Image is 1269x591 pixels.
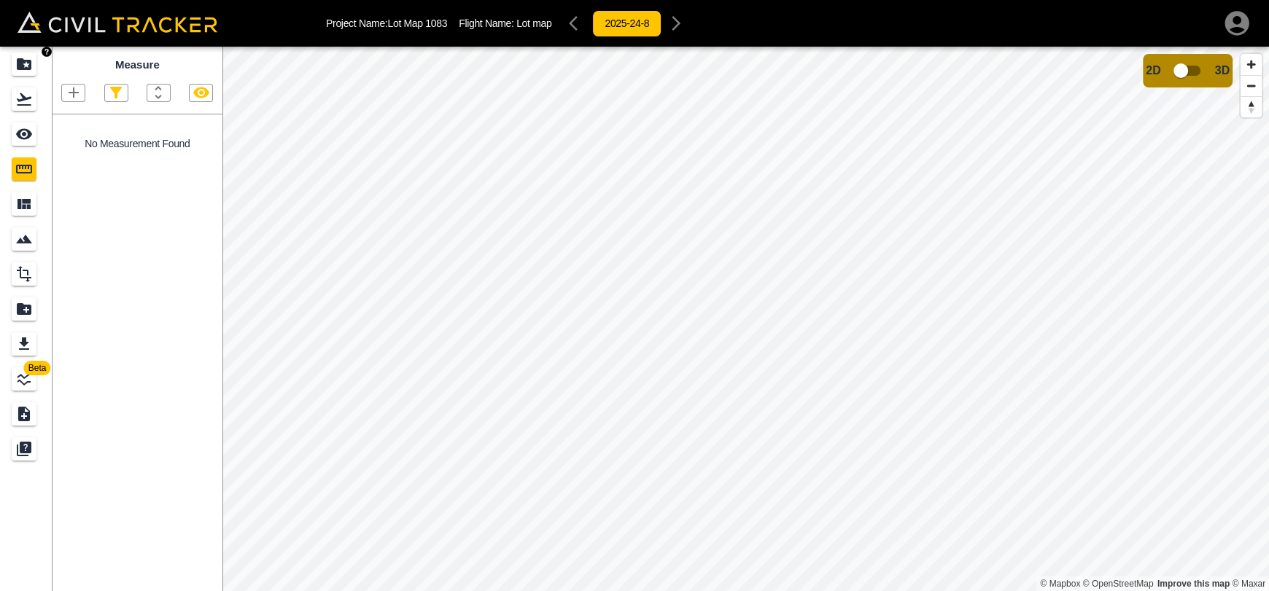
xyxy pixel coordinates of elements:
[1040,579,1080,589] a: Mapbox
[1232,579,1265,589] a: Maxar
[18,12,217,32] img: Civil Tracker
[222,47,1269,591] canvas: Map
[1215,64,1230,77] span: 3D
[326,17,447,29] p: Project Name: Lot Map 1083
[459,17,551,29] p: Flight Name:
[516,17,551,29] span: Lot map
[1157,579,1230,589] a: Map feedback
[1146,64,1160,77] span: 2D
[1241,75,1262,96] button: Zoom out
[1083,579,1154,589] a: OpenStreetMap
[592,10,661,37] button: 2025-24-8
[1241,96,1262,117] button: Reset bearing to north
[1241,54,1262,75] button: Zoom in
